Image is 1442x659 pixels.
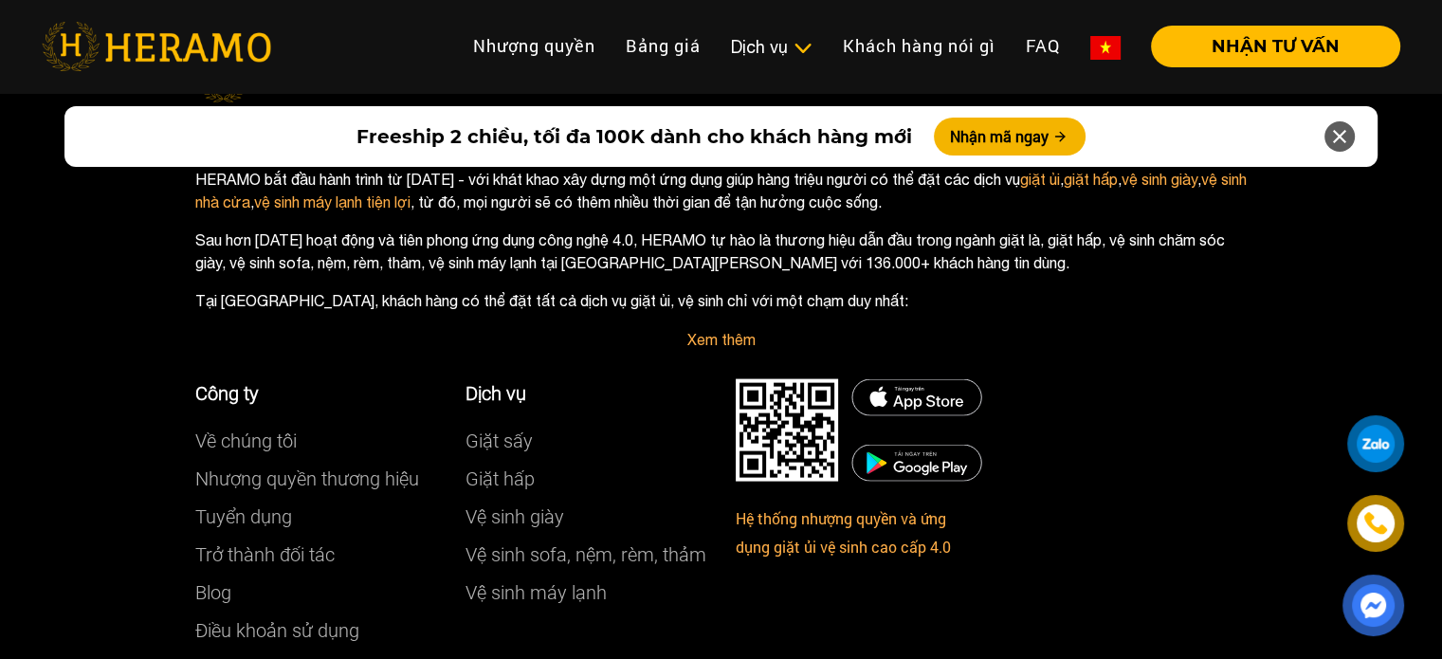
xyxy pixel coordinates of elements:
[1122,171,1197,188] a: vệ sinh giày
[195,168,1248,213] p: HERAMO bắt đầu hành trình từ [DATE] - với khát khao xây dựng một ứng dụng giúp hàng triệu người c...
[1364,513,1386,535] img: phone-icon
[1090,36,1121,60] img: vn-flag.png
[736,508,951,557] a: Hệ thống nhượng quyền và ứng dụng giặt ủi vệ sinh cao cấp 4.0
[195,543,335,566] a: Trở thành đối tác
[465,379,707,408] p: Dịch vụ
[828,26,1011,66] a: Khách hàng nói gì
[934,118,1086,156] button: Nhận mã ngay
[465,467,535,490] a: Giặt hấp
[195,467,419,490] a: Nhượng quyền thương hiệu
[1011,26,1075,66] a: FAQ
[1020,171,1060,188] a: giặt ủi
[465,581,607,604] a: Vệ sinh máy lạnh
[195,289,1248,312] p: Tại [GEOGRAPHIC_DATA], khách hàng có thể đặt tất cả dịch vụ giặt ủi, vệ sinh chỉ với một chạm duy...
[1064,171,1118,188] a: giặt hấp
[1151,26,1400,67] button: NHẬN TƯ VẤN
[254,193,411,211] a: vệ sinh máy lạnh tiện lợi
[465,505,564,528] a: Vệ sinh giày
[195,505,292,528] a: Tuyển dụng
[1349,497,1403,551] a: phone-icon
[356,122,911,151] span: Freeship 2 chiều, tối đa 100K dành cho khách hàng mới
[611,26,716,66] a: Bảng giá
[736,379,838,482] img: DMCA.com Protection Status
[195,581,231,604] a: Blog
[687,331,756,348] a: Xem thêm
[42,22,271,71] img: heramo-logo.png
[851,445,982,482] img: DMCA.com Protection Status
[458,26,611,66] a: Nhượng quyền
[731,34,812,60] div: Dịch vụ
[195,619,359,642] a: Điều khoản sử dụng
[195,430,297,452] a: Về chúng tôi
[851,379,982,416] img: DMCA.com Protection Status
[195,379,437,408] p: Công ty
[793,39,812,58] img: subToggleIcon
[465,543,706,566] a: Vệ sinh sofa, nệm, rèm, thảm
[195,229,1248,274] p: Sau hơn [DATE] hoạt động và tiên phong ứng dụng công nghệ 4.0, HERAMO tự hào là thương hiệu dẫn đ...
[1136,38,1400,55] a: NHẬN TƯ VẤN
[465,430,533,452] a: Giặt sấy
